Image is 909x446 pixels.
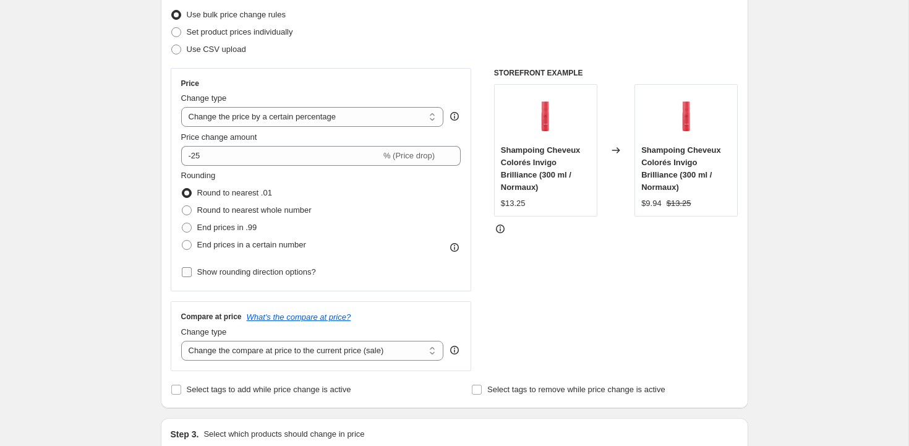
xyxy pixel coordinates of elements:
[181,327,227,337] span: Change type
[667,197,691,210] strike: $13.25
[197,205,312,215] span: Round to nearest whole number
[641,197,662,210] div: $9.94
[181,171,216,180] span: Rounding
[187,27,293,36] span: Set product prices individually
[187,45,246,54] span: Use CSV upload
[181,132,257,142] span: Price change amount
[383,151,435,160] span: % (Price drop)
[501,145,581,192] span: Shampoing Cheveux Colorés Invigo Brilliance (300 ml / Normaux)
[641,145,721,192] span: Shampoing Cheveux Colorés Invigo Brilliance (300 ml / Normaux)
[181,79,199,88] h3: Price
[197,240,306,249] span: End prices in a certain number
[501,197,526,210] div: $13.25
[197,188,272,197] span: Round to nearest .01
[662,91,711,140] img: shampoing-cheveux-colores-invigo-brilliance-wella-300-ml-normaux-40471148134621_80x.png
[521,91,570,140] img: shampoing-cheveux-colores-invigo-brilliance-wella-300-ml-normaux-40471148134621_80x.png
[181,312,242,322] h3: Compare at price
[494,68,738,78] h6: STOREFRONT EXAMPLE
[187,10,286,19] span: Use bulk price change rules
[197,223,257,232] span: End prices in .99
[487,385,665,394] span: Select tags to remove while price change is active
[197,267,316,277] span: Show rounding direction options?
[171,428,199,440] h2: Step 3.
[181,146,381,166] input: -15
[203,428,364,440] p: Select which products should change in price
[247,312,351,322] button: What's the compare at price?
[448,110,461,122] div: help
[187,385,351,394] span: Select tags to add while price change is active
[448,344,461,356] div: help
[181,93,227,103] span: Change type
